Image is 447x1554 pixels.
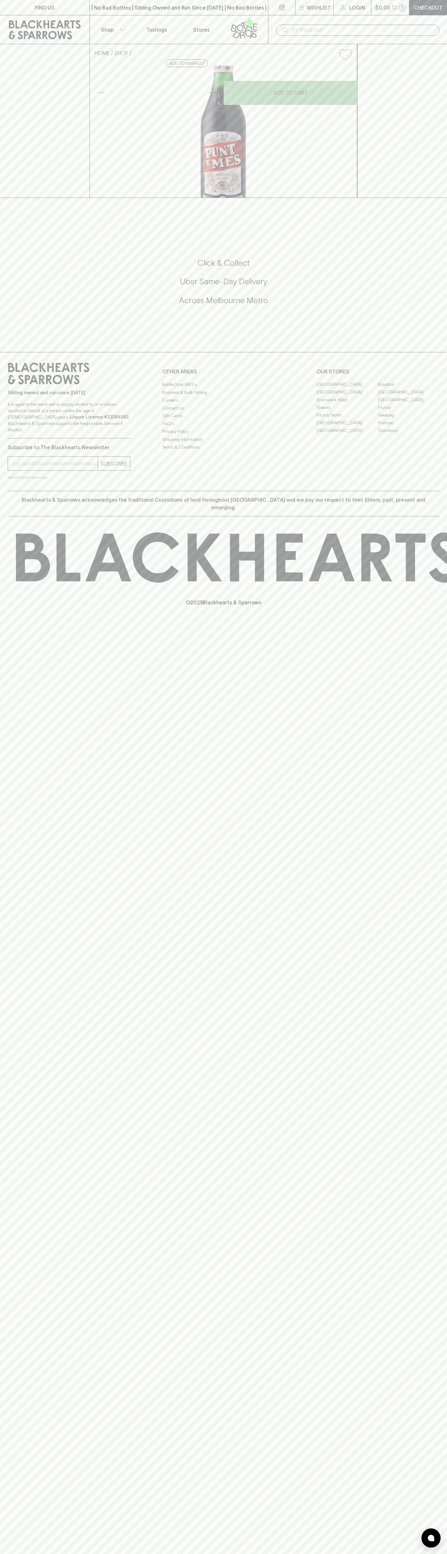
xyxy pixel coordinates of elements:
[8,401,130,433] p: It is against the law to sell or supply alcohol to, or to obtain alcohol on behalf of a person un...
[101,26,114,34] p: Shop
[317,419,378,427] a: [GEOGRAPHIC_DATA]
[35,4,55,12] p: FIND US
[162,396,285,404] a: Careers
[12,496,435,511] p: Blackhearts & Sparrows acknowledges the traditional Custodians of land throughout [GEOGRAPHIC_DAT...
[8,258,439,268] h5: Click & Collect
[307,4,331,12] p: Wishlist
[378,388,439,396] a: [GEOGRAPHIC_DATA]
[162,428,285,436] a: Privacy Policy
[317,427,378,434] a: [GEOGRAPHIC_DATA]
[378,419,439,427] a: Prahran
[8,443,130,451] p: Subscribe to The Blackhearts Newsletter
[428,1535,434,1541] img: bubble-icon
[13,459,98,469] input: e.g. jane@blackheartsandsparrows.com.au
[375,4,390,12] p: $0.00
[414,4,443,12] p: Checkout
[90,15,135,44] button: Shop
[8,295,439,306] h5: Across Melbourne Metro
[274,89,308,97] p: ADD TO CART
[337,47,354,63] button: Add to wishlist
[8,232,439,339] div: Call to action block
[98,457,130,470] button: SUBSCRIBE
[317,411,378,419] a: Fitzroy North
[162,420,285,428] a: FAQ's
[179,15,224,44] a: Stores
[378,381,439,388] a: Braddon
[317,404,378,411] a: Elwood
[349,4,365,12] p: Login
[162,381,285,388] a: Bottle Drop FAQ's
[90,66,357,198] img: 3492.png
[193,26,210,34] p: Stores
[378,427,439,434] a: Thornbury
[378,411,439,419] a: Geelong
[166,59,208,67] button: Add to wishlist
[291,25,434,35] input: Try "Pinot noir"
[146,26,167,34] p: Tastings
[378,396,439,404] a: [GEOGRAPHIC_DATA]
[162,404,285,412] a: Contact Us
[162,412,285,420] a: Gift Cards
[317,388,378,396] a: [GEOGRAPHIC_DATA]
[8,474,130,481] p: We will never spam you
[8,389,130,396] p: Sibling owned and run since [DATE]
[95,50,110,56] a: HOME
[101,460,127,467] p: SUBSCRIBE
[317,396,378,404] a: Brunswick West
[317,381,378,388] a: [GEOGRAPHIC_DATA]
[162,436,285,443] a: Shipping Information
[114,50,128,56] a: SHOP
[162,443,285,451] a: Terms & Conditions
[162,368,285,375] p: OTHER AREAS
[134,15,179,44] a: Tastings
[70,414,129,420] strong: Liquor License #32064953
[401,6,404,9] p: 0
[317,368,439,375] p: OUR STORES
[8,276,439,287] h5: Uber Same-Day Delivery
[378,404,439,411] a: Fitzroy
[162,388,285,396] a: Business & Bulk Gifting
[224,81,357,105] button: ADD TO CART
